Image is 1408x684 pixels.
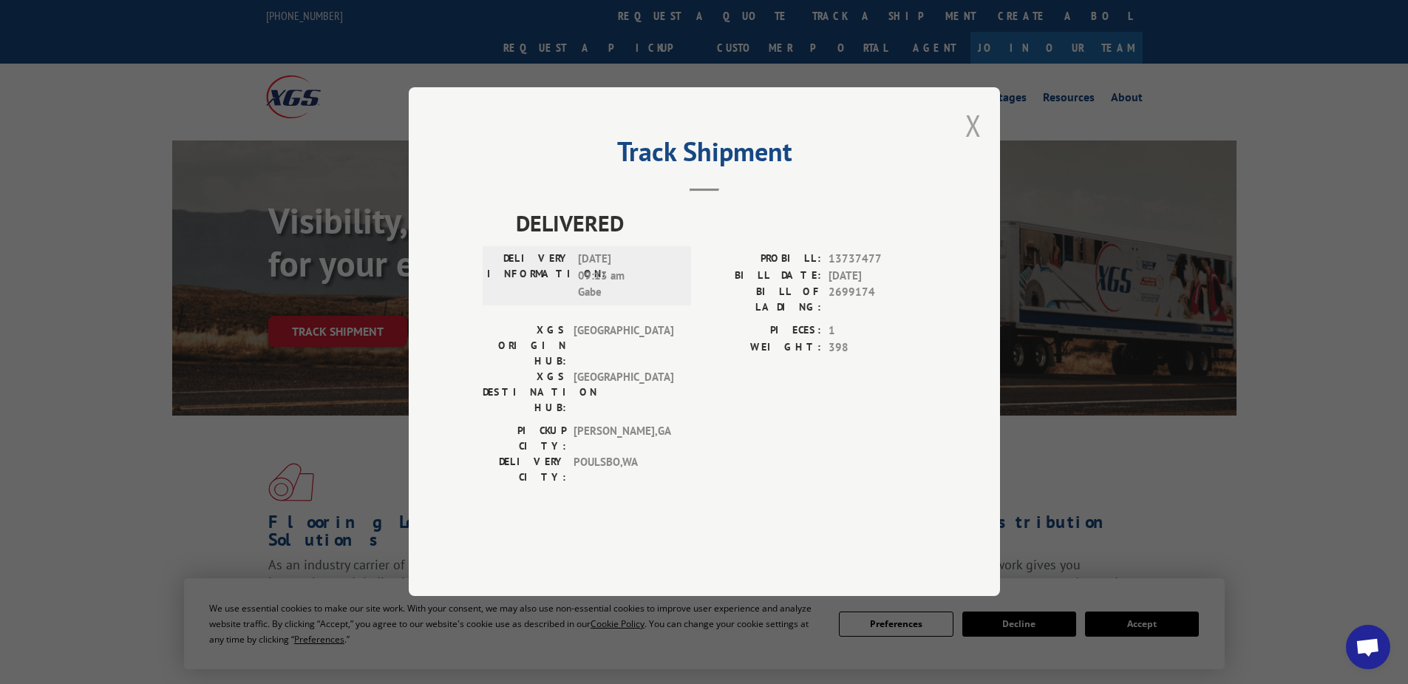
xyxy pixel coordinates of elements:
[829,339,926,356] span: 398
[1346,625,1390,669] a: Open chat
[574,370,673,416] span: [GEOGRAPHIC_DATA]
[483,455,566,486] label: DELIVERY CITY:
[483,424,566,455] label: PICKUP CITY:
[829,268,926,285] span: [DATE]
[574,424,673,455] span: [PERSON_NAME] , GA
[704,323,821,340] label: PIECES:
[829,323,926,340] span: 1
[965,106,982,145] button: Close modal
[483,323,566,370] label: XGS ORIGIN HUB:
[487,251,571,302] label: DELIVERY INFORMATION:
[704,268,821,285] label: BILL DATE:
[704,285,821,316] label: BILL OF LADING:
[574,455,673,486] span: POULSBO , WA
[483,370,566,416] label: XGS DESTINATION HUB:
[704,339,821,356] label: WEIGHT:
[483,141,926,169] h2: Track Shipment
[829,285,926,316] span: 2699174
[574,323,673,370] span: [GEOGRAPHIC_DATA]
[704,251,821,268] label: PROBILL:
[516,207,926,240] span: DELIVERED
[578,251,678,302] span: [DATE] 09:13 am Gabe
[829,251,926,268] span: 13737477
